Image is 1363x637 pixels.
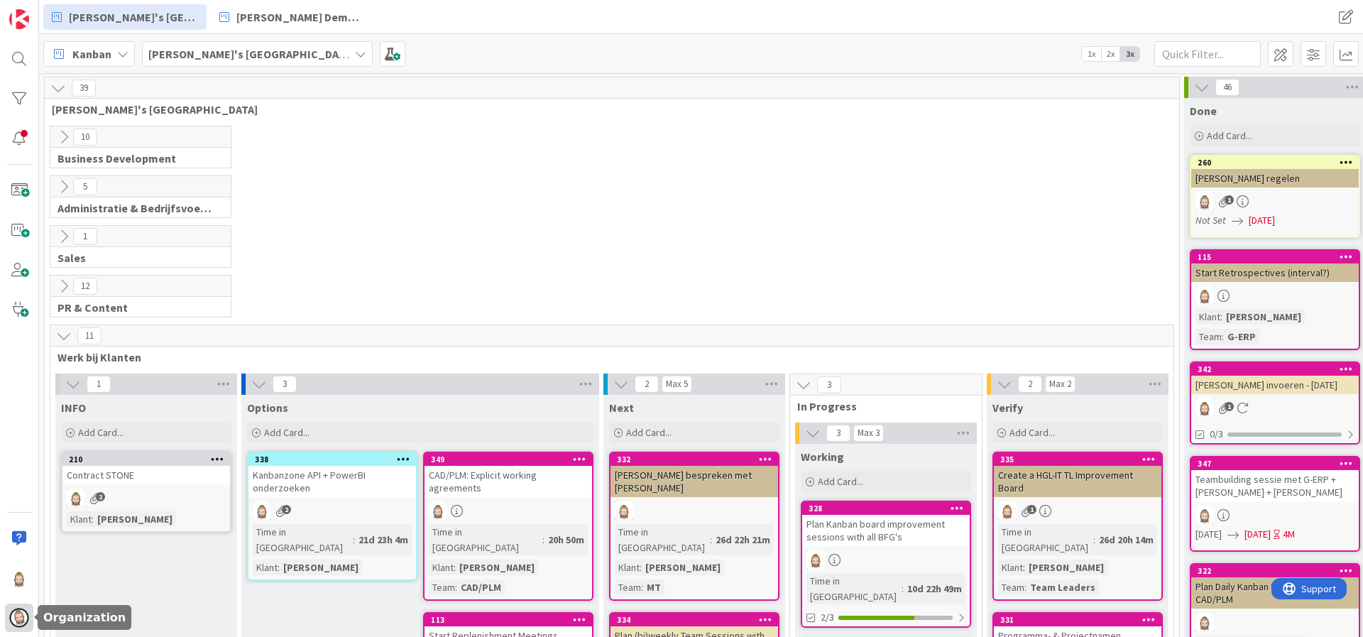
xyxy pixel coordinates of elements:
[806,550,825,569] img: Rv
[1191,363,1359,394] div: 342[PERSON_NAME] invoeren - [DATE]
[998,560,1023,575] div: Klant
[617,454,778,464] div: 332
[642,560,724,575] div: [PERSON_NAME]
[253,560,278,575] div: Klant
[1198,158,1359,168] div: 260
[818,475,863,488] span: Add Card...
[802,502,970,515] div: 328
[264,426,310,439] span: Add Card...
[1049,381,1071,388] div: Max 2
[640,560,642,575] span: :
[67,511,92,527] div: Klant
[1191,263,1359,282] div: Start Retrospectives (interval?)
[431,454,592,464] div: 349
[9,568,29,588] img: Rv
[96,492,105,501] span: 2
[1025,560,1107,575] div: [PERSON_NAME]
[1190,104,1217,118] span: Done
[1191,156,1359,187] div: 260[PERSON_NAME] regelen
[1191,457,1359,501] div: 347Teambuilding sessie met G-ERP + [PERSON_NAME] + [PERSON_NAME]
[712,532,774,548] div: 26d 22h 21m
[806,573,902,604] div: Time in [GEOGRAPHIC_DATA]
[998,501,1017,520] img: Rv
[253,524,353,555] div: Time in [GEOGRAPHIC_DATA]
[43,4,207,30] a: [PERSON_NAME]'s [GEOGRAPHIC_DATA]
[1195,309,1220,325] div: Klant
[994,614,1161,626] div: 331
[148,47,354,61] b: [PERSON_NAME]'s [GEOGRAPHIC_DATA]
[1244,527,1271,542] span: [DATE]
[611,453,778,466] div: 332
[1198,459,1359,469] div: 347
[635,376,659,393] span: 2
[425,453,592,497] div: 349CAD/PLM: Explicit working agreements
[1120,47,1139,61] span: 3x
[255,454,416,464] div: 338
[1220,309,1222,325] span: :
[253,501,271,520] img: Rv
[211,4,374,30] a: [PERSON_NAME] Demo 3-levels
[429,560,454,575] div: Klant
[994,453,1161,466] div: 335
[817,376,841,393] span: 3
[425,453,592,466] div: 349
[457,579,505,595] div: CAD/PLM
[1191,192,1359,210] div: Rv
[355,532,412,548] div: 21d 23h 4m
[77,327,102,344] span: 11
[615,524,710,555] div: Time in [GEOGRAPHIC_DATA]
[1191,286,1359,305] div: Rv
[994,466,1161,497] div: Create a HGL-IT TL Improvement Board
[1191,565,1359,577] div: 322
[1095,532,1157,548] div: 26d 20h 14m
[429,524,542,555] div: Time in [GEOGRAPHIC_DATA]
[1249,213,1275,228] span: [DATE]
[1195,329,1222,344] div: Team
[1191,363,1359,376] div: 342
[94,511,176,527] div: [PERSON_NAME]
[1207,129,1252,142] span: Add Card...
[1195,527,1222,542] span: [DATE]
[62,466,230,484] div: Contract STONE
[617,615,778,625] div: 334
[544,532,588,548] div: 20h 50m
[273,376,297,393] span: 3
[1024,579,1027,595] span: :
[425,614,592,626] div: 113
[801,450,844,464] span: Working
[1195,506,1214,524] img: Rv
[1215,79,1239,96] span: 46
[802,515,970,546] div: Plan Kanban board improvement sessions with all BFG's
[425,466,592,497] div: CAD/PLM: Explicit working agreements
[1191,251,1359,263] div: 115
[1195,613,1214,631] img: Rv
[1210,427,1223,442] span: 0/3
[1000,615,1161,625] div: 331
[280,560,362,575] div: [PERSON_NAME]
[62,489,230,507] div: Rv
[821,610,834,625] span: 2/3
[247,401,288,415] span: Options
[643,579,664,595] div: MT
[353,532,355,548] span: :
[797,399,964,413] span: In Progress
[73,178,97,195] span: 5
[1195,398,1214,417] img: Rv
[1154,41,1261,67] input: Quick Filter...
[58,350,1156,364] span: Werk bij Klanten
[1191,169,1359,187] div: [PERSON_NAME] regelen
[1191,398,1359,417] div: Rv
[1191,376,1359,394] div: [PERSON_NAME] invoeren - [DATE]
[1018,376,1042,393] span: 2
[1000,454,1161,464] div: 335
[615,501,633,520] img: Rv
[236,9,366,26] span: [PERSON_NAME] Demo 3-levels
[9,608,29,628] img: avatar
[802,502,970,546] div: 328Plan Kanban board improvement sessions with all BFG's
[994,453,1161,497] div: 335Create a HGL-IT TL Improvement Board
[429,579,455,595] div: Team
[30,2,65,19] span: Support
[801,501,971,628] a: 328Plan Kanban board improvement sessions with all BFG'sRvTime in [GEOGRAPHIC_DATA]:10d 22h 49m2/3
[423,452,593,601] a: 349CAD/PLM: Explicit working agreementsRvTime in [GEOGRAPHIC_DATA]:20h 50mKlant:[PERSON_NAME]Team...
[73,228,97,245] span: 1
